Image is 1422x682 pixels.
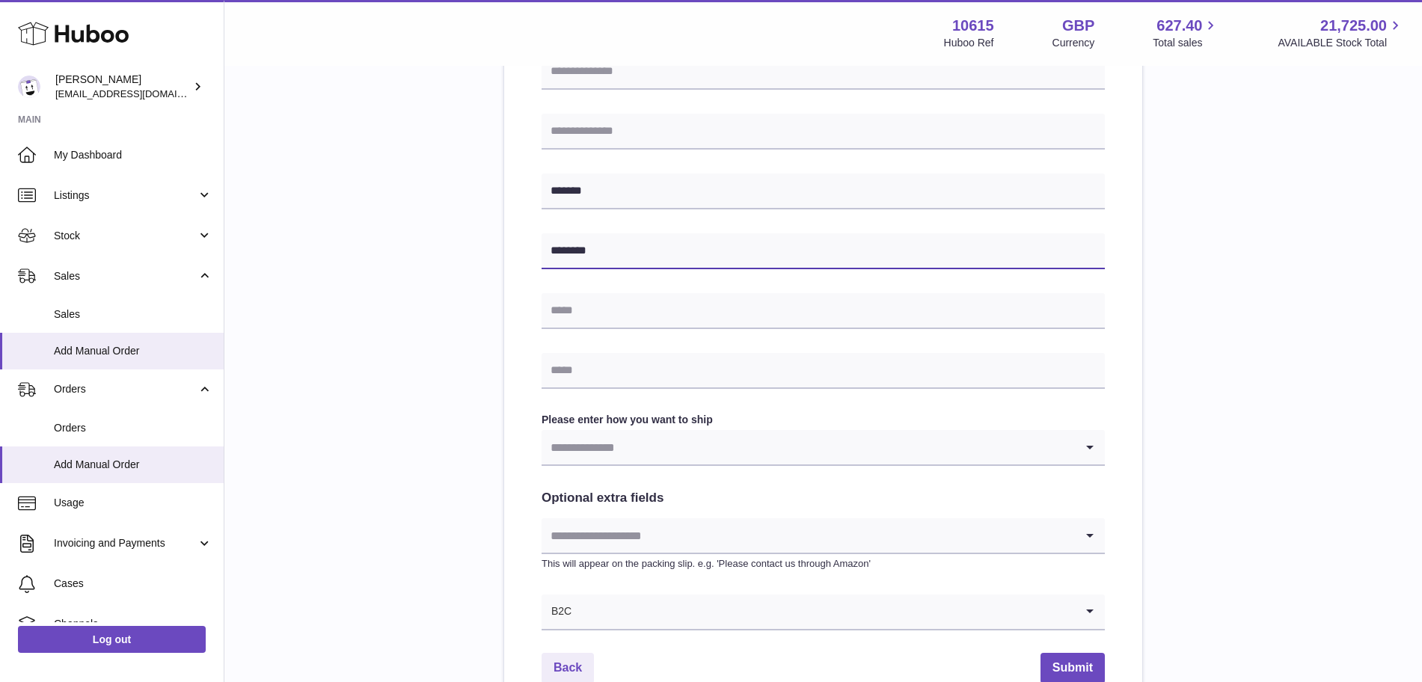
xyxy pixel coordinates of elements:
[54,307,212,322] span: Sales
[54,188,197,203] span: Listings
[55,73,190,101] div: [PERSON_NAME]
[542,413,1105,427] label: Please enter how you want to ship
[1052,36,1095,50] div: Currency
[1156,16,1202,36] span: 627.40
[54,148,212,162] span: My Dashboard
[55,87,220,99] span: [EMAIL_ADDRESS][DOMAIN_NAME]
[542,595,1105,630] div: Search for option
[1153,36,1219,50] span: Total sales
[944,36,994,50] div: Huboo Ref
[54,458,212,472] span: Add Manual Order
[1278,16,1404,50] a: 21,725.00 AVAILABLE Stock Total
[54,496,212,510] span: Usage
[54,421,212,435] span: Orders
[54,536,197,550] span: Invoicing and Payments
[54,577,212,591] span: Cases
[542,490,1105,507] h2: Optional extra fields
[542,518,1075,553] input: Search for option
[542,430,1105,466] div: Search for option
[542,430,1075,464] input: Search for option
[54,382,197,396] span: Orders
[18,626,206,653] a: Log out
[542,557,1105,571] p: This will appear on the packing slip. e.g. 'Please contact us through Amazon'
[1278,36,1404,50] span: AVAILABLE Stock Total
[1153,16,1219,50] a: 627.40 Total sales
[54,269,197,283] span: Sales
[18,76,40,98] img: fulfillment@fable.com
[54,229,197,243] span: Stock
[1320,16,1387,36] span: 21,725.00
[572,595,1075,629] input: Search for option
[542,518,1105,554] div: Search for option
[54,617,212,631] span: Channels
[542,595,572,629] span: B2C
[1062,16,1094,36] strong: GBP
[952,16,994,36] strong: 10615
[54,344,212,358] span: Add Manual Order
